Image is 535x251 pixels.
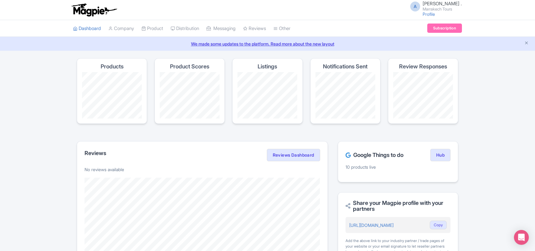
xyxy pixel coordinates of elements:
[346,152,403,158] h2: Google Things to do
[423,7,462,11] small: Marrakech Tours
[4,41,531,47] a: We made some updates to the platform. Read more about the new layout
[85,150,106,156] h2: Reviews
[258,63,277,70] h4: Listings
[73,20,101,37] a: Dashboard
[243,20,266,37] a: Reviews
[514,230,529,245] div: Open Intercom Messenger
[399,63,447,70] h4: Review Responses
[407,1,462,11] a: A [PERSON_NAME] . Marrakech Tours
[430,221,447,229] button: Copy
[101,63,124,70] h4: Products
[427,24,462,33] a: Subscription
[323,63,368,70] h4: Notifications Sent
[85,166,320,173] p: No reviews available
[346,164,450,170] p: 10 products live
[171,20,199,37] a: Distribution
[410,2,420,11] span: A
[349,223,394,228] a: [URL][DOMAIN_NAME]
[70,3,118,17] img: logo-ab69f6fb50320c5b225c76a69d11143b.png
[423,11,435,17] a: Profile
[108,20,134,37] a: Company
[346,200,450,212] h2: Share your Magpie profile with your partners
[423,1,462,6] span: [PERSON_NAME] .
[170,63,209,70] h4: Product Scores
[141,20,163,37] a: Product
[430,149,450,161] a: Hub
[267,149,320,161] a: Reviews Dashboard
[207,20,236,37] a: Messaging
[273,20,290,37] a: Other
[524,40,529,47] button: Close announcement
